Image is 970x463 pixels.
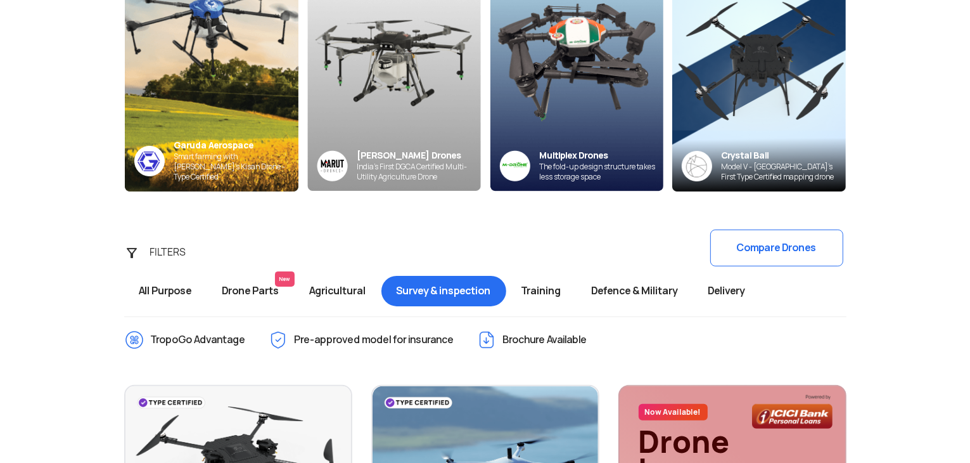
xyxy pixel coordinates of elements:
[722,162,846,182] div: Model V - [GEOGRAPHIC_DATA]’s First Type Certified mapping drone
[295,330,454,350] span: Pre-approved model for insurance
[357,162,481,182] div: India’s First DGCA Certified Multi-Utility Agriculture Drone
[134,146,165,176] img: ic_garuda_sky.png
[151,330,246,350] span: TropoGo Advantage
[381,276,506,306] span: Survey & inspection
[317,150,348,181] img: Group%2036313.png
[682,151,712,181] img: crystalball-logo-banner.png
[722,150,846,162] div: Crystal Ball
[506,276,577,306] span: Training
[540,150,663,162] div: Multiplex Drones
[540,162,663,182] div: The fold-up design structure takes less storage space
[207,276,295,306] span: Drone Parts
[143,240,209,265] div: FILTERS
[275,271,295,287] span: New
[503,330,587,350] span: Brochure Available
[710,230,843,266] button: Compare Drones
[124,330,144,350] img: ic_TropoGo_Advantage.png
[577,276,693,306] span: Defence & Military
[174,140,298,152] div: Garuda Aerospace
[268,330,288,350] img: ic_Pre-approved.png
[476,330,497,350] img: ic_Brochure.png
[693,276,760,306] span: Delivery
[124,276,207,306] span: All Purpose
[174,152,298,182] div: Smart farming with [PERSON_NAME]’s Kisan Drone - Type Certified
[639,404,708,421] span: Now Available!
[295,276,381,306] span: Agricultural
[499,150,530,181] img: ic_multiplex_sky.png
[752,394,833,429] img: bg_icicilogo2.png
[357,150,481,162] div: [PERSON_NAME] Drones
